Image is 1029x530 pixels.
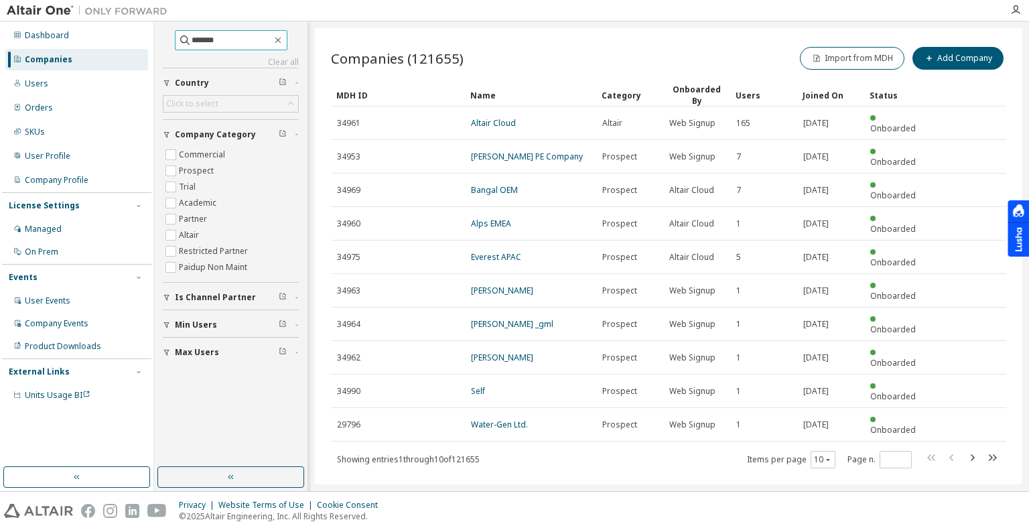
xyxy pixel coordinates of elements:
span: Onboarded [870,257,916,268]
span: 1 [736,218,741,229]
span: Company Category [175,129,256,140]
div: Click to select [163,96,298,112]
span: [DATE] [803,252,829,263]
span: 29796 [337,419,360,430]
span: Onboarded [870,190,916,201]
img: linkedin.svg [125,504,139,518]
div: Orders [25,103,53,113]
span: Companies (121655) [331,49,464,68]
span: [DATE] [803,218,829,229]
a: Bangal OEM [471,184,518,196]
div: License Settings [9,200,80,211]
a: Altair Cloud [471,117,516,129]
span: [DATE] [803,118,829,129]
span: 7 [736,151,741,162]
label: Altair [179,227,202,243]
div: Company Profile [25,175,88,186]
div: Privacy [179,500,218,511]
span: Web Signup [669,386,715,397]
span: Prospect [602,319,637,330]
label: Academic [179,195,219,211]
span: Min Users [175,320,217,330]
span: Onboarded [870,391,916,402]
img: instagram.svg [103,504,117,518]
span: Onboarded [870,123,916,134]
span: Prospect [602,419,637,430]
span: Clear filter [279,129,287,140]
div: Onboarded By [669,84,725,107]
span: Altair Cloud [669,218,714,229]
div: Company Events [25,318,88,329]
div: Cookie Consent [317,500,386,511]
a: Self [471,385,485,397]
label: Paidup Non Maint [179,259,250,275]
span: 34961 [337,118,360,129]
img: altair_logo.svg [4,504,73,518]
span: Web Signup [669,285,715,296]
div: Name [470,84,591,106]
span: Onboarded [870,223,916,235]
span: 1 [736,419,741,430]
span: [DATE] [803,386,829,397]
span: Onboarded [870,156,916,168]
img: facebook.svg [81,504,95,518]
span: 1 [736,285,741,296]
div: External Links [9,367,70,377]
span: 34960 [337,218,360,229]
span: Prospect [602,386,637,397]
button: Is Channel Partner [163,283,299,312]
span: [DATE] [803,319,829,330]
div: Companies [25,54,72,65]
span: 34969 [337,185,360,196]
span: 34962 [337,352,360,363]
div: SKUs [25,127,45,137]
span: Page n. [847,451,912,468]
span: 34963 [337,285,360,296]
span: 34964 [337,319,360,330]
div: Click to select [166,98,218,109]
div: Managed [25,224,62,235]
div: Product Downloads [25,341,101,352]
button: Min Users [163,310,299,340]
span: Prospect [602,218,637,229]
span: [DATE] [803,419,829,430]
div: Category [602,84,658,106]
span: Onboarded [870,290,916,302]
a: Water-Gen Ltd. [471,419,528,430]
span: Prospect [602,185,637,196]
button: Country [163,68,299,98]
span: 1 [736,386,741,397]
span: Web Signup [669,352,715,363]
div: Status [870,84,926,106]
span: Prospect [602,151,637,162]
span: Units Usage BI [25,389,90,401]
span: Prospect [602,252,637,263]
span: Onboarded [870,324,916,335]
span: Onboarded [870,357,916,369]
a: [PERSON_NAME] PE Company [471,151,583,162]
label: Partner [179,211,210,227]
span: Country [175,78,209,88]
span: Prospect [602,285,637,296]
p: © 2025 Altair Engineering, Inc. All Rights Reserved. [179,511,386,522]
div: Users [736,84,792,106]
div: User Profile [25,151,70,161]
a: Clear all [163,57,299,68]
label: Commercial [179,147,228,163]
span: [DATE] [803,151,829,162]
span: 1 [736,319,741,330]
span: Altair Cloud [669,252,714,263]
img: Altair One [7,4,174,17]
button: Max Users [163,338,299,367]
span: Onboarded [870,424,916,436]
a: Everest APAC [471,251,521,263]
span: 5 [736,252,741,263]
div: Users [25,78,48,89]
div: Events [9,272,38,283]
button: Add Company [912,47,1004,70]
span: Altair [602,118,622,129]
span: Altair Cloud [669,185,714,196]
label: Restricted Partner [179,243,251,259]
div: On Prem [25,247,58,257]
span: 34975 [337,252,360,263]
